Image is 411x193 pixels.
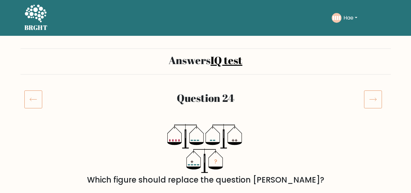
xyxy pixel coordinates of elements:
[341,14,359,22] button: Hae
[55,92,356,104] h2: Question 24
[28,174,383,186] div: Which figure should replace the question [PERSON_NAME]?
[24,24,48,32] h5: BRGHT
[24,54,387,66] h2: Answers
[24,3,48,33] a: BRGHT
[332,14,341,21] text: HH
[214,158,217,166] tspan: ?
[211,53,242,67] a: IQ test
